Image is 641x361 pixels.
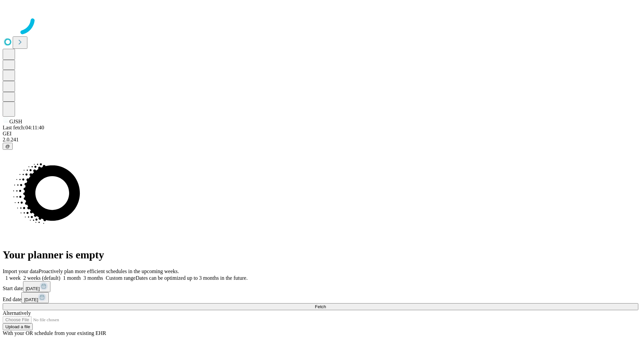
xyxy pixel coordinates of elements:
[39,268,179,274] span: Proactively plan more efficient schedules in the upcoming weeks.
[3,143,13,150] button: @
[3,131,638,137] div: GEI
[3,281,638,292] div: Start date
[63,275,81,281] span: 1 month
[315,304,326,309] span: Fetch
[3,330,106,336] span: With your OR schedule from your existing EHR
[24,297,38,302] span: [DATE]
[9,119,22,124] span: GJSH
[26,286,40,291] span: [DATE]
[23,281,50,292] button: [DATE]
[5,144,10,149] span: @
[3,268,39,274] span: Import your data
[23,275,60,281] span: 2 weeks (default)
[3,323,33,330] button: Upload a file
[3,303,638,310] button: Fetch
[3,310,31,316] span: Alternatively
[83,275,103,281] span: 3 months
[106,275,136,281] span: Custom range
[3,292,638,303] div: End date
[3,125,44,130] span: Last fetch: 04:11:40
[21,292,49,303] button: [DATE]
[136,275,247,281] span: Dates can be optimized up to 3 months in the future.
[3,249,638,261] h1: Your planner is empty
[5,275,21,281] span: 1 week
[3,137,638,143] div: 2.0.241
